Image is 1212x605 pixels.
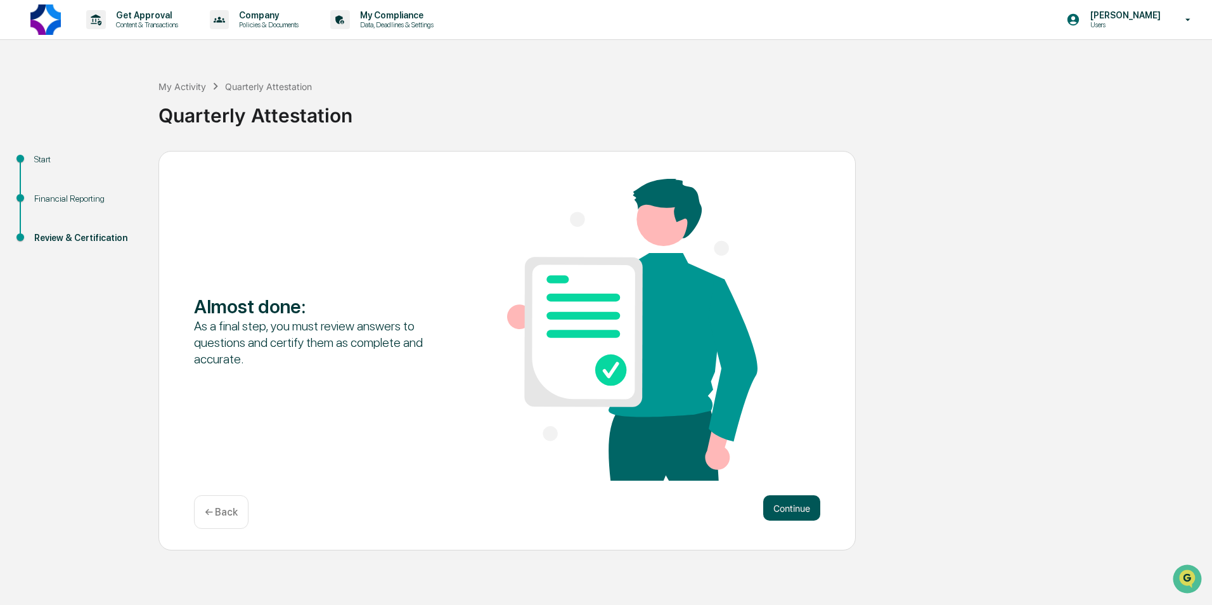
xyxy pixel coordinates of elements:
[763,495,820,521] button: Continue
[229,20,305,29] p: Policies & Documents
[158,81,206,92] div: My Activity
[1171,563,1206,597] iframe: Open customer support
[33,58,209,71] input: Clear
[92,161,102,171] div: 🗄️
[194,318,444,367] div: As a final step, you must review answers to questions and certify them as complete and accurate.
[8,155,87,178] a: 🖐️Preclearance
[106,20,184,29] p: Content & Transactions
[350,10,440,20] p: My Compliance
[87,155,162,178] a: 🗄️Attestations
[1080,10,1167,20] p: [PERSON_NAME]
[30,4,61,35] img: logo
[25,184,80,197] span: Data Lookup
[89,214,153,224] a: Powered byPylon
[106,10,184,20] p: Get Approval
[225,81,312,92] div: Quarterly Attestation
[34,192,138,205] div: Financial Reporting
[229,10,305,20] p: Company
[13,185,23,195] div: 🔎
[8,179,85,202] a: 🔎Data Lookup
[126,215,153,224] span: Pylon
[205,506,238,518] p: ← Back
[43,110,160,120] div: We're available if you need us!
[34,231,138,245] div: Review & Certification
[350,20,440,29] p: Data, Deadlines & Settings
[34,153,138,166] div: Start
[25,160,82,172] span: Preclearance
[507,179,757,481] img: Almost done
[13,27,231,47] p: How can we help?
[13,161,23,171] div: 🖐️
[105,160,157,172] span: Attestations
[194,295,444,318] div: Almost done :
[1080,20,1167,29] p: Users
[158,94,1206,127] div: Quarterly Attestation
[216,101,231,116] button: Start new chat
[13,97,35,120] img: 1746055101610-c473b297-6a78-478c-a979-82029cc54cd1
[43,97,208,110] div: Start new chat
